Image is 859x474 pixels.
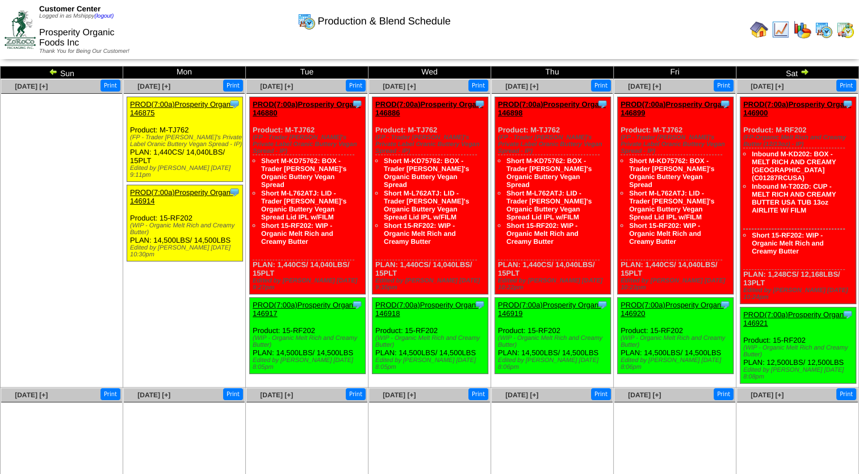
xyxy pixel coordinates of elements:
[253,134,365,155] div: (FP - Trader [PERSON_NAME]'s Private Label Oranic Buttery Vegan Spread - IP)
[752,231,824,255] a: Short 15-RF202: WIP - Organic Melt Rich and Creamy Butter
[137,82,170,90] a: [DATE] [+]
[261,157,346,189] a: Short M-KD75762: BOX - Trader [PERSON_NAME]'s Organic Buttery Vegan Spread
[498,301,601,318] a: PROD(7:00a)Prosperity Organ-146919
[793,20,811,39] img: graph.gif
[772,20,790,39] img: line_graph.gif
[836,80,856,92] button: Print
[618,97,734,294] div: Product: M-TJ762 PLAN: 1,440CS / 14,040LBS / 15PLT
[750,20,768,39] img: home.gif
[383,391,416,399] span: [DATE] [+]
[39,5,100,13] span: Customer Center
[223,80,243,92] button: Print
[375,277,488,291] div: Edited by [PERSON_NAME] [DATE] 9:35pm
[260,391,293,399] span: [DATE] [+]
[474,98,485,110] img: Tooltip
[740,307,856,384] div: Product: 15-RF202 PLAN: 12,500LBS / 12,500LBS
[505,391,538,399] a: [DATE] [+]
[498,357,610,371] div: Edited by [PERSON_NAME] [DATE] 8:06pm
[127,185,243,261] div: Product: 15-RF202 PLAN: 14,500LBS / 14,500LBS
[621,100,728,117] a: PROD(7:00a)Prosperity Organ-146899
[261,189,346,221] a: Short M-L762ATJ: LID - Trader [PERSON_NAME]'s Organic Buttery Vegan Spread Lid IPL w/FILM
[628,82,661,90] a: [DATE] [+]
[491,66,614,79] td: Thu
[743,367,856,380] div: Edited by [PERSON_NAME] [DATE] 8:08pm
[318,15,451,27] span: Production & Blend Schedule
[614,66,736,79] td: Fri
[621,335,733,348] div: (WIP - Organic Melt Rich and Creamy Butter)
[743,344,856,358] div: (WIP - Organic Melt Rich and Creamy Butter)
[597,98,608,110] img: Tooltip
[714,80,734,92] button: Print
[246,66,368,79] td: Tue
[736,66,859,79] td: Sat
[346,80,366,92] button: Print
[372,298,488,374] div: Product: 15-RF202 PLAN: 14,500LBS / 14,500LBS
[261,222,333,246] a: Short 15-RF202: WIP - Organic Melt Rich and Creamy Butter
[375,134,488,155] div: (FP - Trader [PERSON_NAME]'s Private Label Oranic Buttery Vegan Spread - IP)
[629,157,714,189] a: Short M-KD75762: BOX - Trader [PERSON_NAME]'s Organic Buttery Vegan Spread
[621,357,733,371] div: Edited by [PERSON_NAME] [DATE] 8:06pm
[39,13,114,19] span: Logged in as Mshippy
[368,66,491,79] td: Wed
[751,391,783,399] span: [DATE] [+]
[842,309,853,320] img: Tooltip
[384,189,469,221] a: Short M-L762ATJ: LID - Trader [PERSON_NAME]'s Organic Buttery Vegan Spread Lid IPL w/FILM
[1,66,123,79] td: Sun
[505,82,538,90] span: [DATE] [+]
[375,357,488,371] div: Edited by [PERSON_NAME] [DATE] 8:05pm
[495,298,611,374] div: Product: 15-RF202 PLAN: 14,500LBS / 14,500LBS
[751,82,783,90] a: [DATE] [+]
[351,299,363,310] img: Tooltip
[597,299,608,310] img: Tooltip
[260,82,293,90] span: [DATE] [+]
[719,98,731,110] img: Tooltip
[100,80,120,92] button: Print
[752,182,836,214] a: Inbound M-T202D: CUP - MELT RICH AND CREAMY BUTTER USA TUB 13oz AIRLITE W/ FILM
[375,100,483,117] a: PROD(7:00a)Prosperity Organ-146886
[39,28,115,48] span: Prosperity Organic Foods Inc
[498,335,610,348] div: (WIP - Organic Melt Rich and Creamy Butter)
[629,189,714,221] a: Short M-L762ATJ: LID - Trader [PERSON_NAME]'s Organic Buttery Vegan Spread Lid IPL w/FILM
[229,98,240,110] img: Tooltip
[506,189,592,221] a: Short M-L762ATJ: LID - Trader [PERSON_NAME]'s Organic Buttery Vegan Spread Lid IPL w/FILM
[137,391,170,399] a: [DATE] [+]
[621,301,723,318] a: PROD(7:00a)Prosperity Organ-146920
[253,301,355,318] a: PROD(7:00a)Prosperity Organ-146917
[506,157,592,189] a: Short M-KD75762: BOX - Trader [PERSON_NAME]'s Organic Buttery Vegan Spread
[375,301,478,318] a: PROD(7:00a)Prosperity Organ-146918
[253,100,361,117] a: PROD(7:00a)Prosperity Organ-146880
[474,299,485,310] img: Tooltip
[346,388,366,400] button: Print
[250,97,366,294] div: Product: M-TJ762 PLAN: 1,440CS / 14,040LBS / 15PLT
[5,10,36,48] img: ZoRoCo_Logo(Green%26Foil)%20jpg.webp
[621,277,733,291] div: Edited by [PERSON_NAME] [DATE] 10:23pm
[223,388,243,400] button: Print
[621,134,733,155] div: (FP - Trader [PERSON_NAME]'s Private Label Oranic Buttery Vegan Spread - IP)
[351,98,363,110] img: Tooltip
[591,388,611,400] button: Print
[383,82,416,90] a: [DATE] [+]
[498,277,610,291] div: Edited by [PERSON_NAME] [DATE] 10:22pm
[836,20,854,39] img: calendarinout.gif
[628,391,661,399] a: [DATE] [+]
[15,391,48,399] a: [DATE] [+]
[468,388,488,400] button: Print
[743,100,851,117] a: PROD(7:00a)Prosperity Organ-146900
[130,222,242,236] div: (WIP - Organic Melt Rich and Creamy Butter)
[15,82,48,90] a: [DATE] [+]
[130,100,233,117] a: PROD(7:00a)Prosperity Organ-146875
[506,222,579,246] a: Short 15-RF202: WIP - Organic Melt Rich and Creamy Butter
[842,98,853,110] img: Tooltip
[468,80,488,92] button: Print
[719,299,731,310] img: Tooltip
[743,134,856,148] div: (FP-Organic Melt Rich and Creamy Butter (12/13oz) - IP)
[127,97,243,182] div: Product: M-TJ762 PLAN: 1,440CS / 14,040LBS / 15PLT
[253,357,365,371] div: Edited by [PERSON_NAME] [DATE] 8:05pm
